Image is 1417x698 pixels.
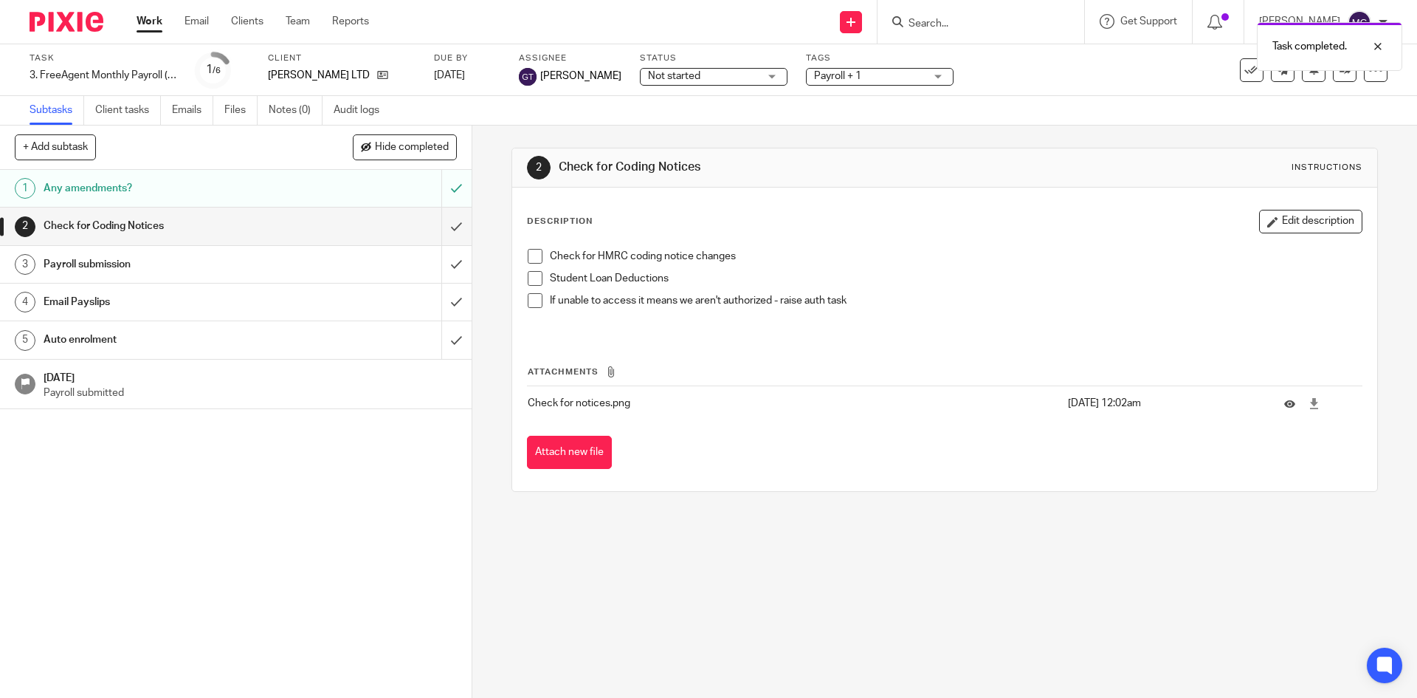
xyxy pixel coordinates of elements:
[213,66,221,75] small: /6
[814,71,861,81] span: Payroll + 1
[1272,39,1347,54] p: Task completed.
[30,12,103,32] img: Pixie
[30,52,177,64] label: Task
[137,14,162,29] a: Work
[540,69,621,83] span: [PERSON_NAME]
[332,14,369,29] a: Reports
[185,14,209,29] a: Email
[648,71,700,81] span: Not started
[15,292,35,312] div: 4
[434,70,465,81] span: [DATE]
[334,96,390,125] a: Audit logs
[559,160,976,175] h1: Check for Coding Notices
[15,134,96,160] button: + Add subtask
[15,216,35,237] div: 2
[95,96,161,125] a: Client tasks
[15,254,35,275] div: 3
[527,156,551,179] div: 2
[15,330,35,351] div: 5
[550,293,1361,308] p: If unable to access it means we aren't authorized - raise auth task
[44,177,299,199] h1: Any amendments?
[519,52,621,64] label: Assignee
[44,329,299,351] h1: Auto enrolment
[1348,10,1371,34] img: svg%3E
[44,215,299,237] h1: Check for Coding Notices
[231,14,263,29] a: Clients
[44,386,457,400] p: Payroll submitted
[30,96,84,125] a: Subtasks
[268,52,416,64] label: Client
[15,178,35,199] div: 1
[1068,396,1262,411] p: [DATE] 12:02am
[550,271,1361,286] p: Student Loan Deductions
[527,436,612,469] button: Attach new file
[353,134,457,160] button: Hide completed
[30,68,177,83] div: 3. FreeAgent Monthly Payroll (Fixed)
[527,216,593,227] p: Description
[528,396,1060,411] p: Check for notices.png
[44,367,457,386] h1: [DATE]
[375,142,449,154] span: Hide completed
[268,68,370,83] p: [PERSON_NAME] LTD
[640,52,787,64] label: Status
[172,96,213,125] a: Emails
[286,14,310,29] a: Team
[1292,162,1362,174] div: Instructions
[269,96,323,125] a: Notes (0)
[1309,396,1320,411] a: Download
[519,68,537,86] img: svg%3E
[44,291,299,313] h1: Email Payslips
[224,96,258,125] a: Files
[550,249,1361,264] p: Check for HMRC coding notice changes
[528,368,599,376] span: Attachments
[434,52,500,64] label: Due by
[206,61,221,78] div: 1
[44,253,299,276] h1: Payroll submission
[1259,210,1362,233] button: Edit description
